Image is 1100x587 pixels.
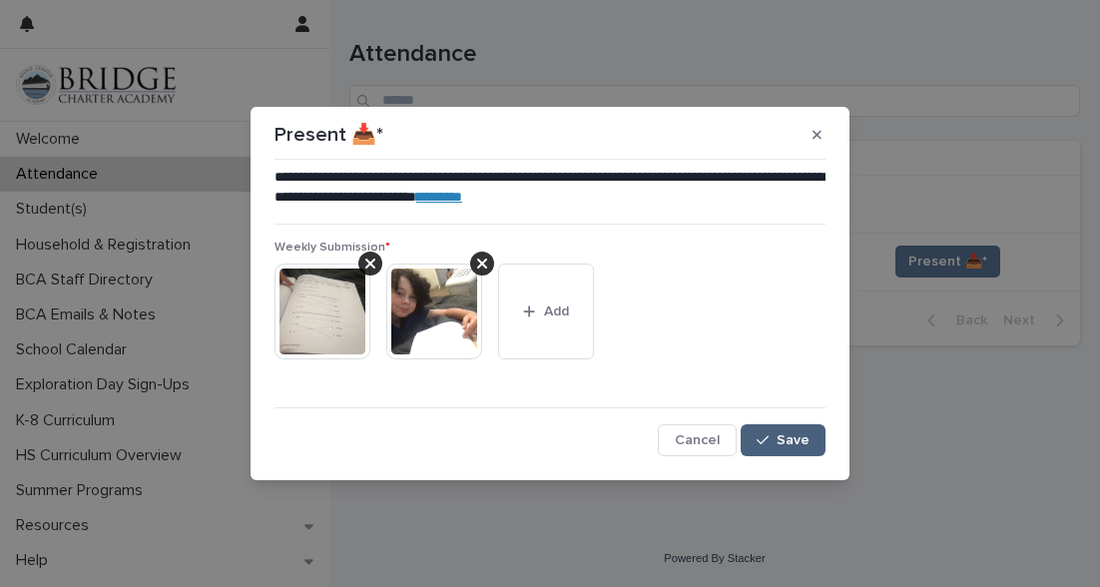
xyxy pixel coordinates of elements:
[544,304,569,318] span: Add
[275,242,390,254] span: Weekly Submission
[658,424,737,456] button: Cancel
[777,433,810,447] span: Save
[741,424,825,456] button: Save
[275,123,383,147] p: Present 📥*
[498,264,594,359] button: Add
[675,433,720,447] span: Cancel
